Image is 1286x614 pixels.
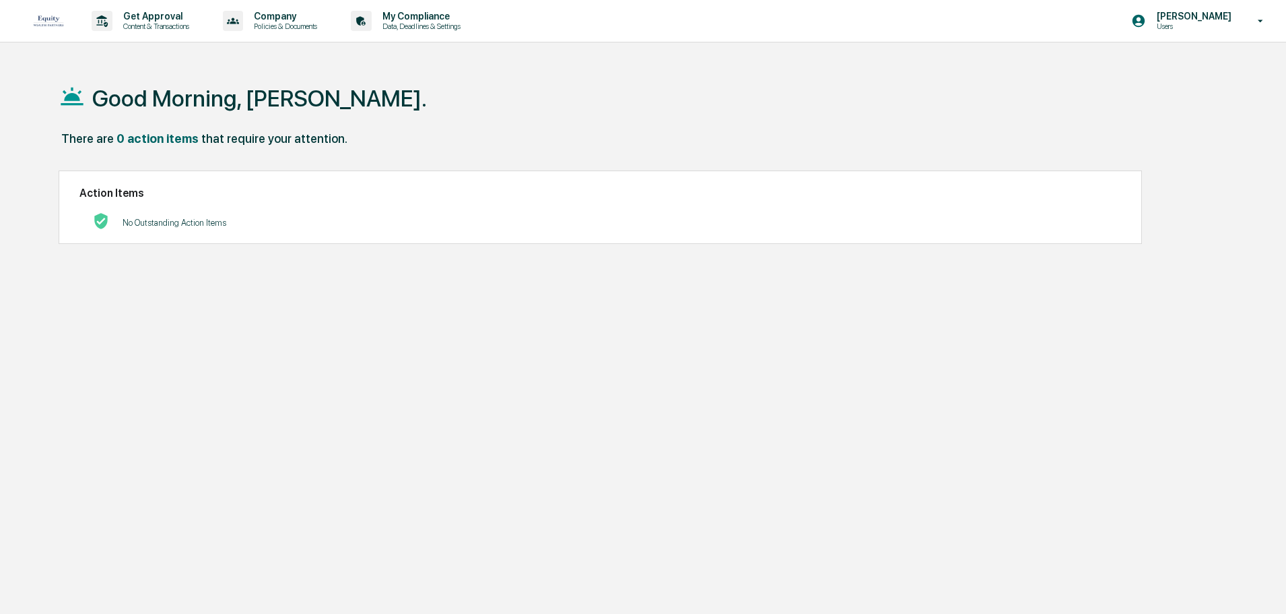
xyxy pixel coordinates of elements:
p: Data, Deadlines & Settings [372,22,467,31]
div: 0 action items [116,131,199,146]
div: that require your attention. [201,131,347,146]
h1: Good Morning, [PERSON_NAME]. [92,85,427,112]
p: No Outstanding Action Items [123,218,226,228]
p: [PERSON_NAME] [1146,11,1238,22]
h2: Action Items [79,187,1121,199]
img: logo [32,13,65,29]
p: My Compliance [372,11,467,22]
p: Content & Transactions [112,22,196,31]
p: Users [1146,22,1238,31]
p: Get Approval [112,11,196,22]
div: There are [61,131,114,146]
p: Policies & Documents [243,22,324,31]
p: Company [243,11,324,22]
img: No Actions logo [93,213,109,229]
